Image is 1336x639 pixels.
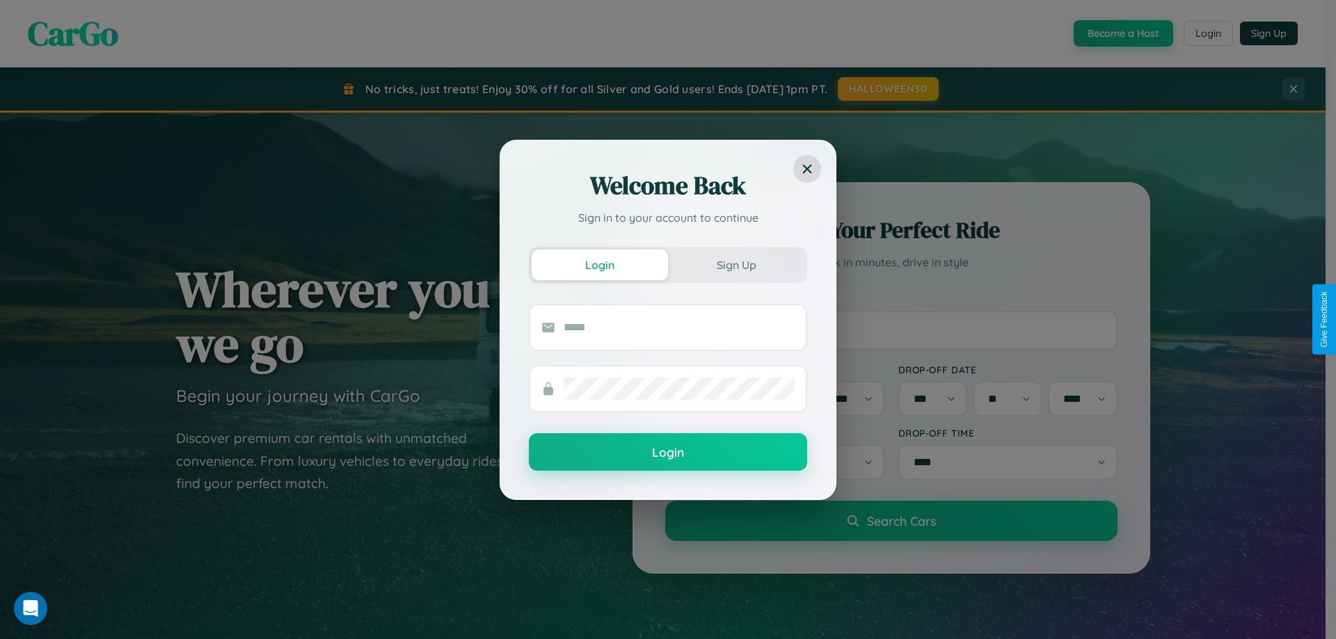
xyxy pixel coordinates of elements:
[529,433,807,471] button: Login
[532,250,668,280] button: Login
[529,209,807,226] p: Sign in to your account to continue
[529,169,807,202] h2: Welcome Back
[668,250,804,280] button: Sign Up
[1319,291,1329,348] div: Give Feedback
[14,592,47,625] iframe: Intercom live chat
